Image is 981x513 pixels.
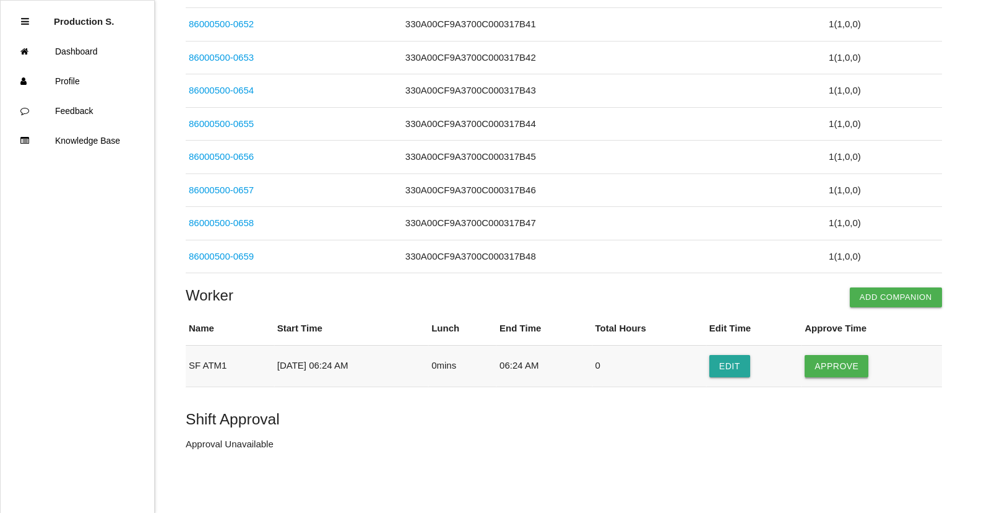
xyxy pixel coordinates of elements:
[826,141,942,174] td: 1 ( 1 , 0 , 0 )
[402,207,826,240] td: 330A00CF9A3700C000317B47
[709,355,750,377] button: Edit
[189,19,254,29] a: 86000500-0652
[186,312,274,345] th: Name
[826,240,942,273] td: 1 ( 1 , 0 , 0 )
[274,312,428,345] th: Start Time
[428,312,496,345] th: Lunch
[592,345,706,387] td: 0
[402,107,826,141] td: 330A00CF9A3700C000317B44
[189,217,254,228] a: 86000500-0658
[402,74,826,108] td: 330A00CF9A3700C000317B43
[402,8,826,42] td: 330A00CF9A3700C000317B41
[189,251,254,261] a: 86000500-0659
[189,52,254,63] a: 86000500-0653
[402,141,826,174] td: 330A00CF9A3700C000317B45
[826,74,942,108] td: 1 ( 1 , 0 , 0 )
[21,7,29,37] div: Close
[805,355,868,377] button: Approve
[826,173,942,207] td: 1 ( 1 , 0 , 0 )
[186,411,942,427] h5: Shift Approval
[189,85,254,95] a: 86000500-0654
[54,7,115,27] p: Production Shifts
[826,41,942,74] td: 1 ( 1 , 0 , 0 )
[402,173,826,207] td: 330A00CF9A3700C000317B46
[496,312,592,345] th: End Time
[706,312,802,345] th: Edit Time
[1,37,154,66] a: Dashboard
[189,185,254,195] a: 86000500-0657
[402,41,826,74] td: 330A00CF9A3700C000317B42
[189,118,254,129] a: 86000500-0655
[186,345,274,387] td: SF ATM1
[802,312,941,345] th: Approve Time
[592,312,706,345] th: Total Hours
[189,151,254,162] a: 86000500-0656
[826,107,942,141] td: 1 ( 1 , 0 , 0 )
[402,240,826,273] td: 330A00CF9A3700C000317B48
[826,207,942,240] td: 1 ( 1 , 0 , 0 )
[1,66,154,96] a: Profile
[186,437,942,452] p: Approval Unavailable
[1,96,154,126] a: Feedback
[826,8,942,42] td: 1 ( 1 , 0 , 0 )
[274,345,428,387] td: [DATE] 06:24 AM
[428,345,496,387] td: 0 mins
[850,287,942,307] button: Add Companion
[186,287,942,304] h4: Worker
[496,345,592,387] td: 06:24 AM
[1,126,154,156] a: Knowledge Base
